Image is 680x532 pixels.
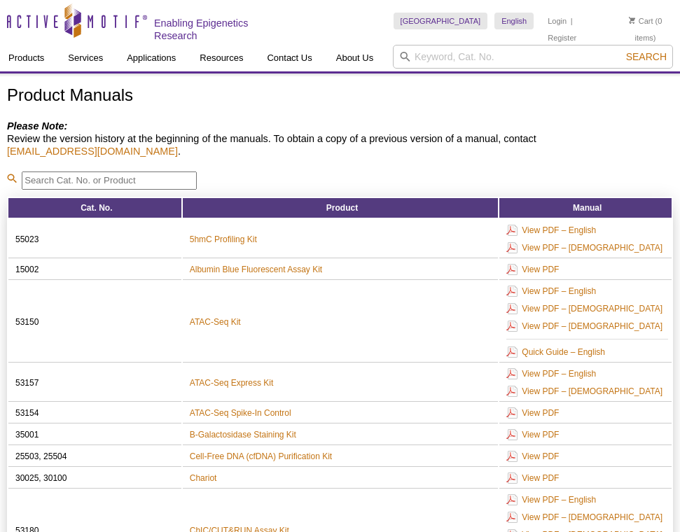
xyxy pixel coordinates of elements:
[190,233,257,246] a: 5hmC Profiling Kit
[622,50,671,63] button: Search
[190,428,296,441] a: B-Galactosidase Staining Kit
[8,281,181,363] td: 53150
[8,364,181,402] td: 53157
[190,377,274,389] a: ATAC-Seq Express Kit
[190,263,322,276] a: Albumin Blue Fluorescent Assay Kit
[506,384,662,399] a: View PDF – [DEMOGRAPHIC_DATA]
[191,45,251,71] a: Resources
[8,198,181,218] th: Cat. No.
[499,198,672,218] th: Manual
[506,223,596,238] a: View PDF – English
[394,13,488,29] a: [GEOGRAPHIC_DATA]
[8,425,181,445] td: 35001
[571,13,573,29] li: |
[328,45,382,71] a: About Us
[506,427,559,442] a: View PDF
[506,366,596,381] a: View PDF – English
[8,403,181,423] td: 53154
[506,470,559,486] a: View PDF
[506,344,605,360] a: Quick Guide – English
[22,171,197,190] input: Search Cat. No. or Product
[506,510,662,525] a: View PDF – [DEMOGRAPHIC_DATA]
[618,13,673,46] li: (0 items)
[8,220,181,258] td: 55023
[154,17,292,42] h2: Enabling Epigenetics Research
[506,240,662,255] a: View PDF – [DEMOGRAPHIC_DATA]
[506,449,559,464] a: View PDF
[258,45,320,71] a: Contact Us
[8,468,181,489] td: 30025, 30100
[190,450,332,463] a: Cell-Free DNA (cfDNA) Purification Kit
[629,16,653,26] a: Cart
[548,16,567,26] a: Login
[506,283,596,299] a: View PDF – English
[60,45,111,71] a: Services
[7,145,178,157] a: [EMAIL_ADDRESS][DOMAIN_NAME]
[393,45,673,69] input: Keyword, Cat. No.
[7,120,67,132] em: Please Note:
[190,316,241,328] a: ATAC-Seq Kit
[118,45,184,71] a: Applications
[506,301,662,316] a: View PDF – [DEMOGRAPHIC_DATA]
[494,13,534,29] a: English
[7,86,673,106] h1: Product Manuals
[506,492,596,507] a: View PDF – English
[506,262,559,277] a: View PDF
[8,260,181,280] td: 15002
[183,198,499,218] th: Product
[506,318,662,334] a: View PDF – [DEMOGRAPHIC_DATA]
[548,33,576,43] a: Register
[8,447,181,467] td: 25503, 25504
[7,120,673,157] h4: Review the version history at the beginning of the manuals. To obtain a copy of a previous versio...
[190,407,291,419] a: ATAC-Seq Spike-In Control
[506,405,559,421] a: View PDF
[629,17,635,24] img: Your Cart
[626,51,667,62] span: Search
[190,472,217,484] a: Chariot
